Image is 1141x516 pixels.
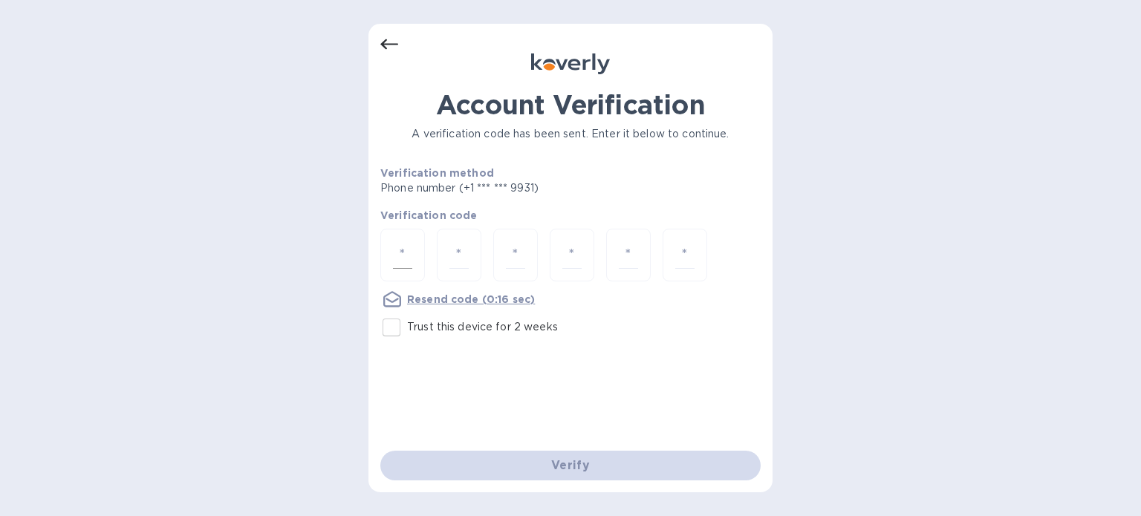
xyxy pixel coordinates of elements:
p: Verification code [380,208,761,223]
p: Phone number (+1 *** *** 9931) [380,180,652,196]
u: Resend code (0:16 sec) [407,293,535,305]
b: Verification method [380,167,494,179]
p: A verification code has been sent. Enter it below to continue. [380,126,761,142]
p: Trust this device for 2 weeks [407,319,558,335]
h1: Account Verification [380,89,761,120]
